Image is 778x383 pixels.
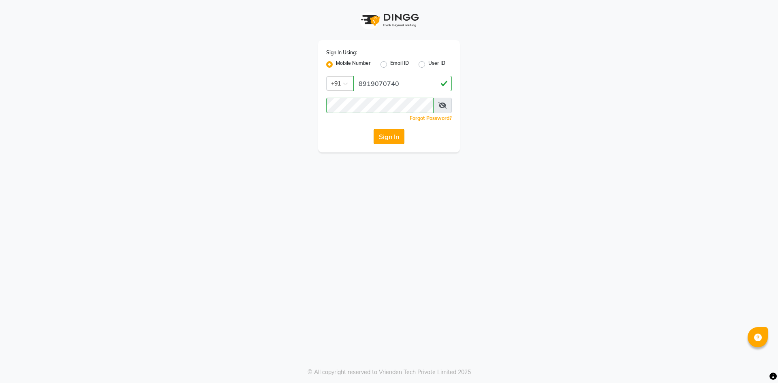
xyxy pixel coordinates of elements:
label: Sign In Using: [326,49,357,56]
input: Username [353,76,452,91]
input: Username [326,98,434,113]
label: User ID [428,60,445,69]
label: Email ID [390,60,409,69]
img: logo1.svg [357,8,421,32]
button: Sign In [374,129,404,144]
a: Forgot Password? [410,115,452,121]
label: Mobile Number [336,60,371,69]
